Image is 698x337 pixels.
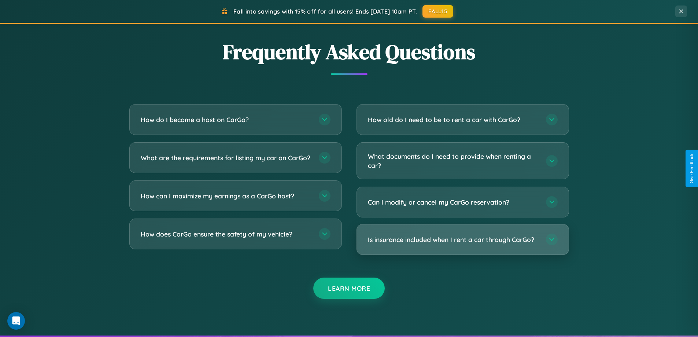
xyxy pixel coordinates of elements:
[422,5,453,18] button: FALL15
[313,278,385,299] button: Learn More
[368,152,539,170] h3: What documents do I need to provide when renting a car?
[141,153,311,162] h3: What are the requirements for listing my car on CarGo?
[141,191,311,201] h3: How can I maximize my earnings as a CarGo host?
[141,115,311,124] h3: How do I become a host on CarGo?
[7,312,25,330] div: Open Intercom Messenger
[368,115,539,124] h3: How old do I need to be to rent a car with CarGo?
[129,38,569,66] h2: Frequently Asked Questions
[233,8,417,15] span: Fall into savings with 15% off for all users! Ends [DATE] 10am PT.
[368,235,539,244] h3: Is insurance included when I rent a car through CarGo?
[689,154,694,183] div: Give Feedback
[368,198,539,207] h3: Can I modify or cancel my CarGo reservation?
[141,230,311,239] h3: How does CarGo ensure the safety of my vehicle?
